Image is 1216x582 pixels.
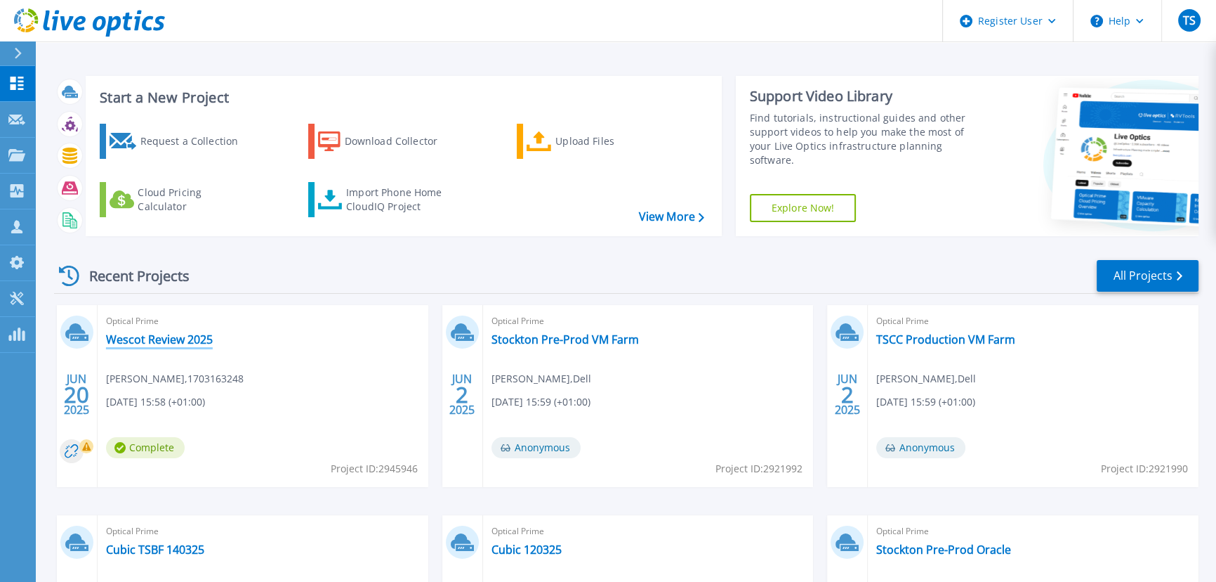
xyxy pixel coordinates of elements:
a: Request a Collection [100,124,256,159]
span: Optical Prime [876,524,1190,539]
div: Upload Files [555,127,668,155]
span: [PERSON_NAME] , Dell [876,371,976,387]
div: JUN 2025 [63,369,90,420]
span: TS [1182,15,1195,26]
a: All Projects [1097,260,1198,292]
span: Project ID: 2921992 [715,461,802,477]
span: Anonymous [491,437,581,458]
a: View More [638,210,703,224]
a: TSCC Production VM Farm [876,332,1015,347]
span: Optical Prime [106,313,420,329]
div: Download Collector [345,127,457,155]
a: Upload Files [517,124,673,159]
a: Stockton Pre-Prod VM Farm [491,332,639,347]
a: Wescot Review 2025 [106,332,213,347]
div: Request a Collection [140,127,252,155]
span: Optical Prime [106,524,420,539]
span: Project ID: 2921990 [1101,461,1188,477]
span: 2 [841,389,854,401]
h3: Start a New Project [100,90,703,105]
a: Cloud Pricing Calculator [100,182,256,217]
span: 20 [64,389,89,401]
div: Find tutorials, instructional guides and other support videos to help you make the most of your L... [750,111,984,167]
div: Support Video Library [750,87,984,105]
span: 2 [456,389,468,401]
span: Anonymous [876,437,965,458]
span: Complete [106,437,185,458]
span: [DATE] 15:59 (+01:00) [876,394,975,410]
span: [DATE] 15:59 (+01:00) [491,394,590,410]
a: Stockton Pre-Prod Oracle [876,543,1011,557]
span: [DATE] 15:58 (+01:00) [106,394,205,410]
div: Cloud Pricing Calculator [138,186,250,214]
div: JUN 2025 [449,369,475,420]
div: JUN 2025 [834,369,861,420]
div: Recent Projects [54,259,209,293]
a: Download Collector [308,124,465,159]
span: [PERSON_NAME] , 1703163248 [106,371,244,387]
span: Optical Prime [491,313,805,329]
span: [PERSON_NAME] , Dell [491,371,591,387]
a: Cubic 120325 [491,543,562,557]
a: Explore Now! [750,194,857,222]
div: Import Phone Home CloudIQ Project [346,186,456,214]
span: Project ID: 2945946 [331,461,418,477]
span: Optical Prime [876,313,1190,329]
span: Optical Prime [491,524,805,539]
a: Cubic TSBF 140325 [106,543,204,557]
